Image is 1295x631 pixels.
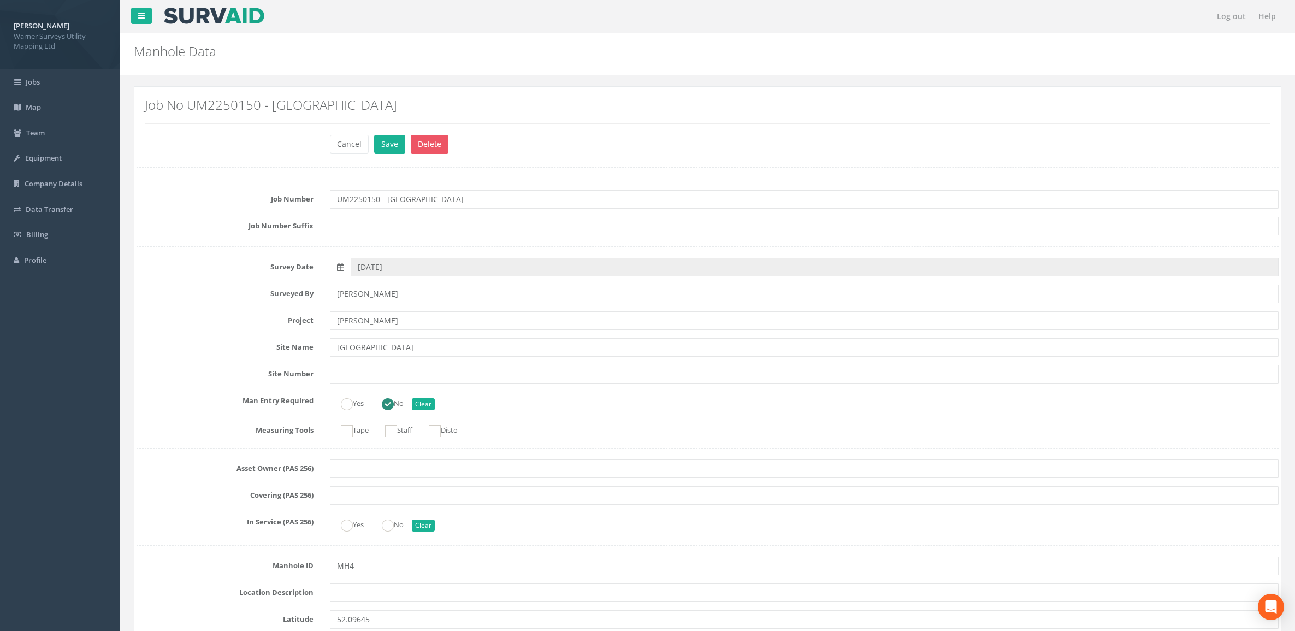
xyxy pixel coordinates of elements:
[128,338,322,352] label: Site Name
[128,190,322,204] label: Job Number
[374,135,405,154] button: Save
[128,583,322,598] label: Location Description
[330,394,364,410] label: Yes
[330,135,369,154] button: Cancel
[330,421,369,437] label: Tape
[128,610,322,624] label: Latitude
[371,516,404,532] label: No
[26,102,41,112] span: Map
[24,255,46,265] span: Profile
[128,258,322,272] label: Survey Date
[374,421,412,437] label: Staff
[128,459,322,474] label: Asset Owner (PAS 256)
[25,153,62,163] span: Equipment
[128,365,322,379] label: Site Number
[128,486,322,500] label: Covering (PAS 256)
[128,421,322,435] label: Measuring Tools
[14,18,107,51] a: [PERSON_NAME] Warner Surveys Utility Mapping Ltd
[26,204,73,214] span: Data Transfer
[26,77,40,87] span: Jobs
[128,285,322,299] label: Surveyed By
[330,516,364,532] label: Yes
[412,398,435,410] button: Clear
[14,31,107,51] span: Warner Surveys Utility Mapping Ltd
[418,421,458,437] label: Disto
[128,513,322,527] label: In Service (PAS 256)
[128,557,322,571] label: Manhole ID
[25,179,82,188] span: Company Details
[134,44,1087,58] h2: Manhole Data
[128,217,322,231] label: Job Number Suffix
[1258,594,1284,620] div: Open Intercom Messenger
[128,311,322,326] label: Project
[14,21,69,31] strong: [PERSON_NAME]
[26,229,48,239] span: Billing
[128,392,322,406] label: Man Entry Required
[412,520,435,532] button: Clear
[411,135,448,154] button: Delete
[371,394,404,410] label: No
[26,128,45,138] span: Team
[145,98,1270,112] h2: Job No UM2250150 - [GEOGRAPHIC_DATA]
